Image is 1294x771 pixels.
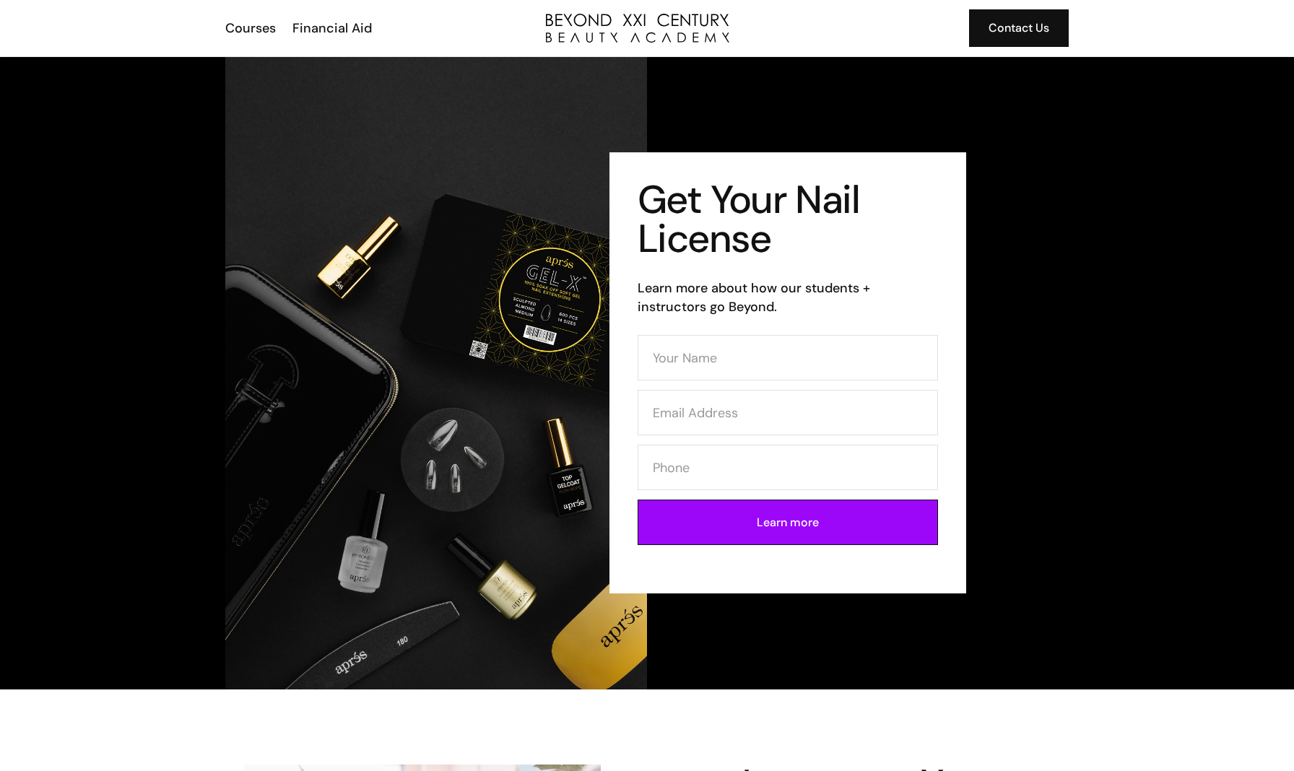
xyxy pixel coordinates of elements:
a: Financial Aid [283,19,379,38]
h1: Get Your Nail License [638,180,938,258]
input: Learn more [638,500,938,545]
input: Phone [638,445,938,490]
div: Contact Us [989,19,1049,38]
div: Courses [225,19,276,38]
a: home [546,14,729,43]
input: Your Name [638,335,938,380]
input: Email Address [638,390,938,435]
h6: Learn more about how our students + instructors go Beyond. [638,279,938,316]
img: beauty school student [225,57,647,689]
a: Courses [216,19,283,38]
a: Contact Us [969,9,1069,47]
form: Contact Form (Mani) [638,335,938,554]
div: Financial Aid [292,19,372,38]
